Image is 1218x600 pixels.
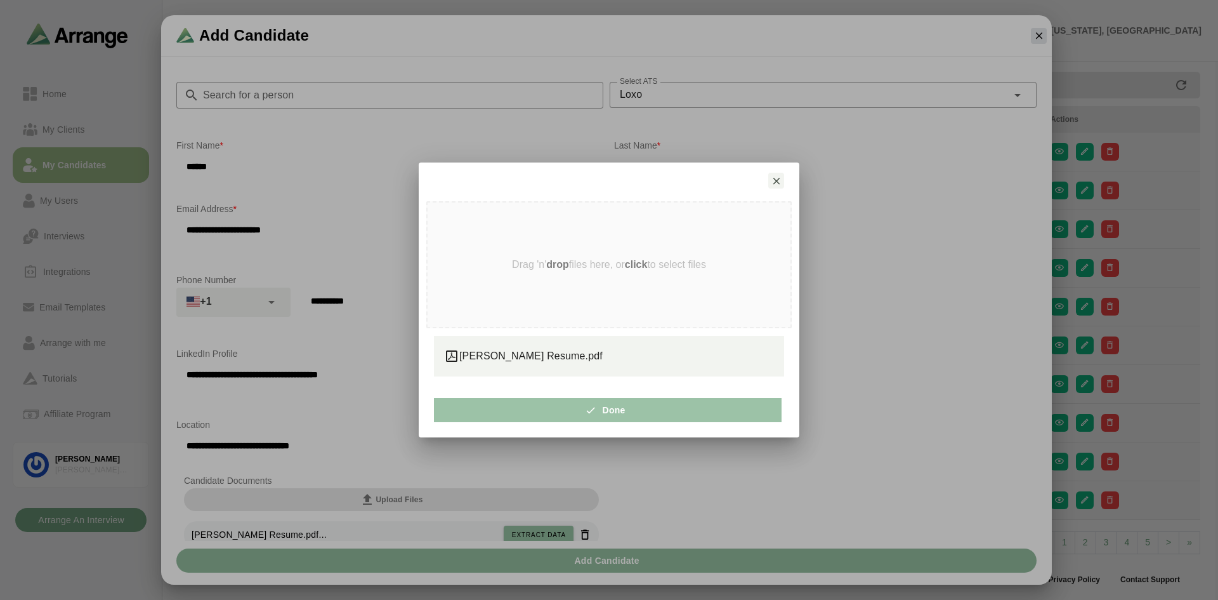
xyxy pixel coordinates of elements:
[546,259,569,270] strong: drop
[590,398,625,422] span: Done
[625,259,648,270] strong: click
[444,349,774,364] div: [PERSON_NAME] Resume.pdf
[512,259,706,270] p: Drag 'n' files here, or to select files
[434,398,782,422] button: Done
